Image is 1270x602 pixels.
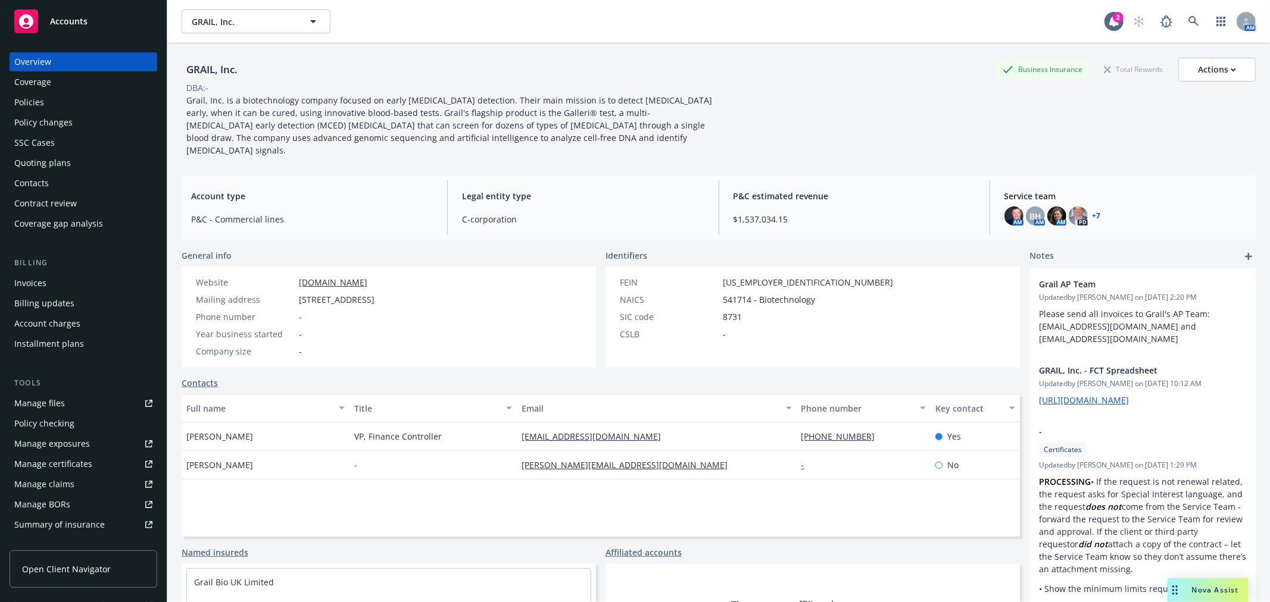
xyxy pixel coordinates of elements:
span: Updated by [PERSON_NAME] on [DATE] 10:12 AM [1039,378,1246,389]
a: Installment plans [10,334,157,353]
div: Summary of insurance [14,515,105,534]
a: - [801,459,814,471]
a: Summary of insurance [10,515,157,534]
a: [PHONE_NUMBER] [801,431,885,442]
button: Nova Assist [1168,578,1249,602]
div: Billing [10,257,157,269]
div: Invoices [14,274,46,293]
span: Grail AP Team [1039,278,1215,290]
a: Search [1182,10,1206,33]
div: Company size [196,345,294,358]
span: Yes [947,430,961,443]
img: photo [1069,206,1088,225]
span: $1,537,034.15 [734,213,975,225]
a: Account charges [10,314,157,333]
span: Updated by [PERSON_NAME] on [DATE] 2:20 PM [1039,292,1246,303]
a: Contacts [10,174,157,193]
a: Quoting plans [10,153,157,173]
span: Notes [1029,249,1054,264]
a: Start snowing [1127,10,1151,33]
div: Phone number [196,311,294,323]
button: Phone number [797,394,931,422]
div: CSLB [620,328,718,340]
a: Policy changes [10,113,157,132]
a: Manage certificates [10,454,157,474]
a: Manage files [10,394,157,413]
span: GRAIL, Inc. - FCT Spreadsheet [1039,364,1215,377]
a: Contacts [182,377,218,389]
a: Overview [10,52,157,71]
div: Email [522,402,778,415]
a: Contract review [10,194,157,213]
p: • If the request is not renewal related, the request asks for Special Interest language, and the ... [1039,475,1246,575]
a: Accounts [10,5,157,38]
span: General info [182,249,232,262]
div: Billing updates [14,294,74,313]
div: Website [196,276,294,289]
a: add [1241,249,1256,264]
span: C-corporation [462,213,704,225]
div: Quoting plans [14,153,71,173]
div: Title [354,402,500,415]
div: Manage files [14,394,65,413]
div: Full name [186,402,332,415]
div: FEIN [620,276,718,289]
div: GRAIL, Inc. - FCT SpreadsheetUpdatedby [PERSON_NAME] on [DATE] 10:12 AM[URL][DOMAIN_NAME] [1029,355,1256,416]
a: [EMAIL_ADDRESS][DOMAIN_NAME] [522,431,670,442]
span: Service team [1004,190,1246,202]
span: P&C estimated revenue [734,190,975,202]
span: 541714 - Biotechnology [723,293,815,306]
div: Business Insurance [997,62,1088,77]
div: Grail AP TeamUpdatedby [PERSON_NAME] on [DATE] 2:20 PMPlease send all invoices to Grail's AP Team... [1029,268,1256,355]
span: BH [1029,210,1041,222]
span: - [1039,425,1215,438]
div: Total Rewards [1098,62,1169,77]
span: Please send all invoices to Grail's AP Team: [EMAIL_ADDRESS][DOMAIN_NAME] and [EMAIL_ADDRESS][DOM... [1039,308,1212,344]
span: - [299,328,302,340]
img: photo [1004,206,1024,225]
a: Policies [10,93,157,112]
a: [PERSON_NAME][EMAIL_ADDRESS][DOMAIN_NAME] [522,459,737,471]
div: DBA: - [186,81,208,94]
a: Affiliated accounts [606,546,682,559]
div: Coverage gap analysis [14,214,103,233]
span: GRAIL, Inc. [192,15,295,28]
span: [STREET_ADDRESS] [299,293,375,306]
a: Manage claims [10,475,157,494]
div: Mailing address [196,293,294,306]
span: Accounts [50,17,88,26]
img: photo [1047,206,1066,225]
a: Policy checking [10,414,157,433]
div: GRAIL, Inc. [182,62,242,77]
span: - [723,328,726,340]
a: Invoices [10,274,157,293]
div: Contacts [14,174,49,193]
span: Identifiers [606,249,647,262]
span: Certificates [1044,444,1082,455]
em: does not [1085,501,1122,512]
div: SIC code [620,311,718,323]
span: Open Client Navigator [22,563,111,575]
button: GRAIL, Inc. [182,10,330,33]
a: Manage exposures [10,434,157,453]
div: Manage exposures [14,434,90,453]
div: Manage BORs [14,495,70,514]
a: Policy AI ingestions [10,535,157,554]
span: VP, Finance Controller [354,430,442,443]
button: Title [350,394,517,422]
a: [DOMAIN_NAME] [299,277,367,288]
div: Account charges [14,314,80,333]
div: Year business started [196,328,294,340]
a: Billing updates [10,294,157,313]
span: - [299,311,302,323]
span: 8731 [723,311,742,323]
span: Legal entity type [462,190,704,202]
span: [US_EMPLOYER_IDENTIFICATION_NUMBER] [723,276,893,289]
span: Nova Assist [1192,585,1239,595]
a: Named insureds [182,546,248,559]
div: Key contact [935,402,1002,415]
div: Policy changes [14,113,73,132]
a: Report a Bug [1154,10,1178,33]
div: Policy checking [14,414,74,433]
